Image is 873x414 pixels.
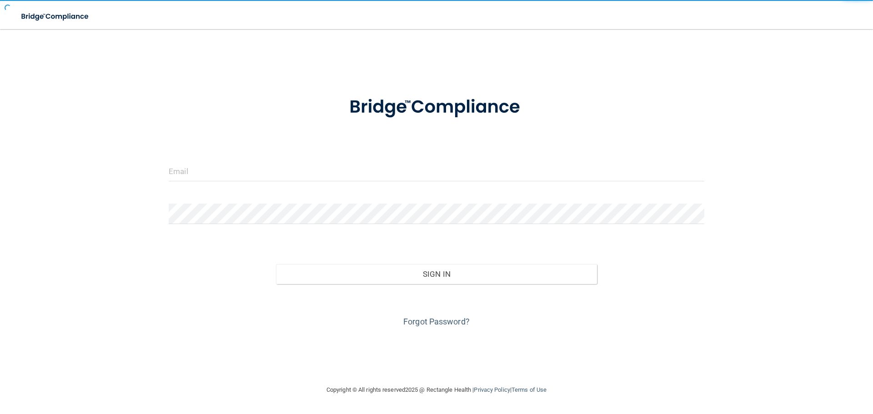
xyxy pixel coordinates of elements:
input: Email [169,161,704,181]
a: Terms of Use [512,386,547,393]
button: Sign In [276,264,597,284]
img: bridge_compliance_login_screen.278c3ca4.svg [331,84,542,131]
img: bridge_compliance_login_screen.278c3ca4.svg [14,7,97,26]
div: Copyright © All rights reserved 2025 @ Rectangle Health | | [271,375,602,404]
a: Privacy Policy [474,386,510,393]
a: Forgot Password? [403,317,470,326]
